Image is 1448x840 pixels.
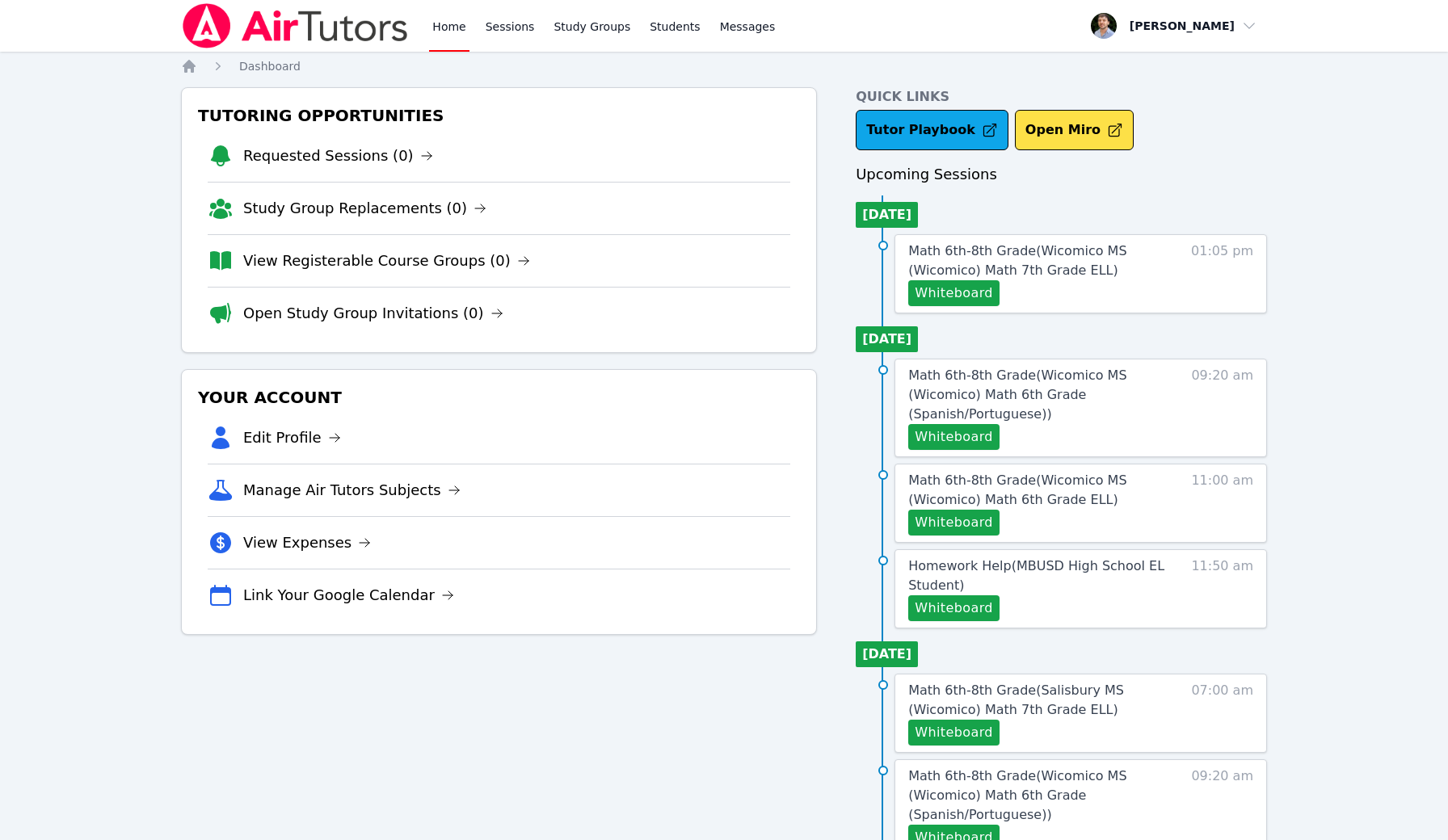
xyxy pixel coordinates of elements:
button: Whiteboard [908,510,1000,535]
a: Tutor Playbook [856,110,1008,150]
button: Whiteboard [908,280,1000,306]
span: Math 6th-8th Grade ( Wicomico MS (Wicomico) Math 7th Grade ELL ) [908,243,1126,278]
a: Math 6th-8th Grade(Salisbury MS (Wicomico) Math 7th Grade ELL) [908,681,1167,720]
a: Requested Sessions (0) [243,145,433,167]
a: View Expenses [243,531,371,554]
li: [DATE] [856,326,918,352]
h3: Your Account [195,383,803,412]
span: 09:20 am [1191,366,1253,450]
button: Open Miro [1015,110,1134,150]
button: Whiteboard [908,720,1000,745]
h3: Upcoming Sessions [856,163,1267,186]
span: 11:50 am [1191,556,1253,621]
span: Math 6th-8th Grade ( Wicomico MS (Wicomico) Math 6th Grade (Spanish/Portuguese) ) [908,768,1126,822]
a: Study Group Replacements (0) [243,197,486,220]
a: Homework Help(MBUSD High School EL Student) [908,556,1167,595]
span: Messages [720,19,776,35]
h3: Tutoring Opportunities [195,101,803,130]
a: Math 6th-8th Grade(Wicomico MS (Wicomico) Math 6th Grade (Spanish/Portuguese)) [908,766,1167,825]
li: [DATE] [856,641,918,667]
h4: Quick Links [856,87,1267,107]
nav: Breadcrumb [181,58,1267,74]
span: 07:00 am [1191,681,1253,745]
a: Link Your Google Calendar [243,584,454,607]
span: Math 6th-8th Grade ( Wicomico MS (Wicomico) Math 6th Grade ELL ) [908,472,1126,507]
a: Math 6th-8th Grade(Wicomico MS (Wicomico) Math 6th Grade ELL) [908,471,1167,510]
button: Whiteboard [908,424,1000,450]
button: Whiteboard [908,595,1000,621]
span: Homework Help ( MBUSD High School EL Student ) [908,558,1164,593]
span: 01:05 pm [1191,241,1253,306]
img: Air Tutors [181,3,410,48]
span: Dashboard [239,60,301,73]
a: Dashboard [239,58,301,74]
span: Math 6th-8th Grade ( Wicomico MS (Wicomico) Math 6th Grade (Spanish/Portuguese) ) [908,367,1126,422]
a: Math 6th-8th Grade(Wicomico MS (Wicomico) Math 7th Grade ELL) [908,241,1167,280]
a: Open Study Group Invitations (0) [243,302,503,325]
span: 11:00 am [1191,471,1253,535]
a: Manage Air Tutors Subjects [243,479,461,502]
a: Edit Profile [243,426,341,449]
a: View Registerable Course Groups (0) [243,250,530,272]
li: [DATE] [856,202,918,228]
span: Math 6th-8th Grade ( Salisbury MS (Wicomico) Math 7th Grade ELL ) [908,682,1124,717]
a: Math 6th-8th Grade(Wicomico MS (Wicomico) Math 6th Grade (Spanish/Portuguese)) [908,366,1167,424]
